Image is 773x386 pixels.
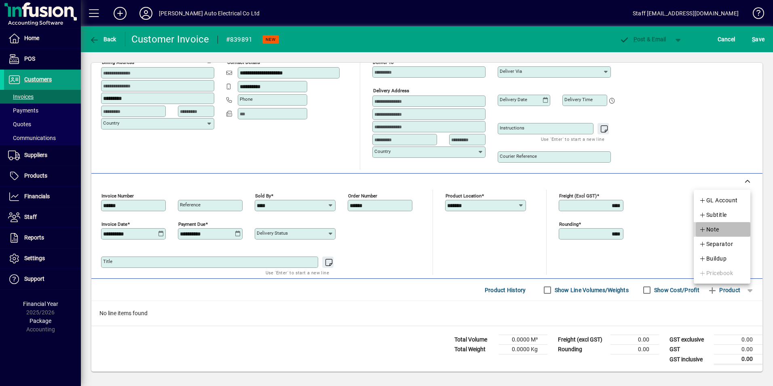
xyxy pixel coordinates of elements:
[694,208,750,222] button: Subtitle
[699,239,733,249] span: Separator
[699,210,727,220] span: Subtitle
[694,193,750,208] button: GL Account
[694,237,750,251] button: Separator
[699,254,727,263] span: Buildup
[694,266,750,280] button: Pricebook
[699,225,719,234] span: Note
[694,222,750,237] button: Note
[694,251,750,266] button: Buildup
[699,268,733,278] span: Pricebook
[699,195,738,205] span: GL Account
